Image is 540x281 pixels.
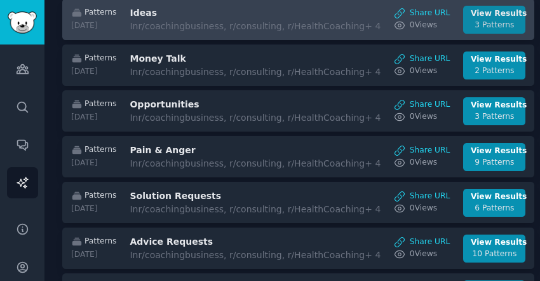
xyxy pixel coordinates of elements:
[71,203,116,215] div: [DATE]
[394,20,450,31] a: 0Views
[130,6,343,20] h3: Ideas
[84,144,116,156] span: Patterns
[394,99,450,111] a: Share URL
[8,11,37,34] img: GummySearch logo
[463,97,525,125] a: View Results3 Patterns
[394,191,450,202] a: Share URL
[463,189,525,217] a: View Results6 Patterns
[130,65,381,79] div: In r/coachingbusiness, r/consulting, r/HealthCoaching + 4
[463,143,525,171] a: View Results9 Patterns
[471,157,518,168] div: 9 Patterns
[471,20,518,31] div: 3 Patterns
[84,53,116,64] span: Patterns
[471,54,518,65] div: View Results
[394,111,450,123] a: 0Views
[71,158,116,169] div: [DATE]
[62,45,534,86] a: Patterns[DATE]Money TalkInr/coachingbusiness, r/consulting, r/HealthCoaching+ 4Share URL0ViewsVie...
[84,99,116,110] span: Patterns
[130,20,381,33] div: In r/coachingbusiness, r/consulting, r/HealthCoaching + 4
[394,53,450,65] a: Share URL
[130,203,381,216] div: In r/coachingbusiness, r/consulting, r/HealthCoaching + 4
[62,228,534,269] a: Patterns[DATE]Advice RequestsInr/coachingbusiness, r/consulting, r/HealthCoaching+ 4Share URL0Vie...
[471,237,518,249] div: View Results
[471,65,518,77] div: 2 Patterns
[394,8,450,19] a: Share URL
[463,51,525,79] a: View Results2 Patterns
[471,249,518,260] div: 10 Patterns
[71,20,116,32] div: [DATE]
[394,65,450,77] a: 0Views
[394,249,450,260] a: 0Views
[130,111,381,125] div: In r/coachingbusiness, r/consulting, r/HealthCoaching + 4
[394,145,450,156] a: Share URL
[130,157,381,170] div: In r/coachingbusiness, r/consulting, r/HealthCoaching + 4
[471,8,518,20] div: View Results
[463,6,525,34] a: View Results3 Patterns
[71,112,116,123] div: [DATE]
[394,203,450,214] a: 0Views
[62,182,534,223] a: Patterns[DATE]Solution RequestsInr/coachingbusiness, r/consulting, r/HealthCoaching+ 4Share URL0V...
[471,100,518,111] div: View Results
[84,7,116,18] span: Patterns
[471,191,518,203] div: View Results
[130,98,343,111] h3: Opportunities
[71,249,116,261] div: [DATE]
[471,111,518,123] div: 3 Patterns
[62,136,534,177] a: Patterns[DATE]Pain & AngerInr/coachingbusiness, r/consulting, r/HealthCoaching+ 4Share URL0ViewsV...
[471,146,518,157] div: View Results
[130,52,343,65] h3: Money Talk
[130,189,343,203] h3: Solution Requests
[71,66,116,78] div: [DATE]
[130,144,343,157] h3: Pain & Anger
[463,235,525,263] a: View Results10 Patterns
[84,236,116,247] span: Patterns
[130,235,343,249] h3: Advice Requests
[62,90,534,132] a: Patterns[DATE]OpportunitiesInr/coachingbusiness, r/consulting, r/HealthCoaching+ 4Share URL0Views...
[394,236,450,248] a: Share URL
[130,249,381,262] div: In r/coachingbusiness, r/consulting, r/HealthCoaching + 4
[394,157,450,168] a: 0Views
[84,190,116,202] span: Patterns
[471,203,518,214] div: 6 Patterns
